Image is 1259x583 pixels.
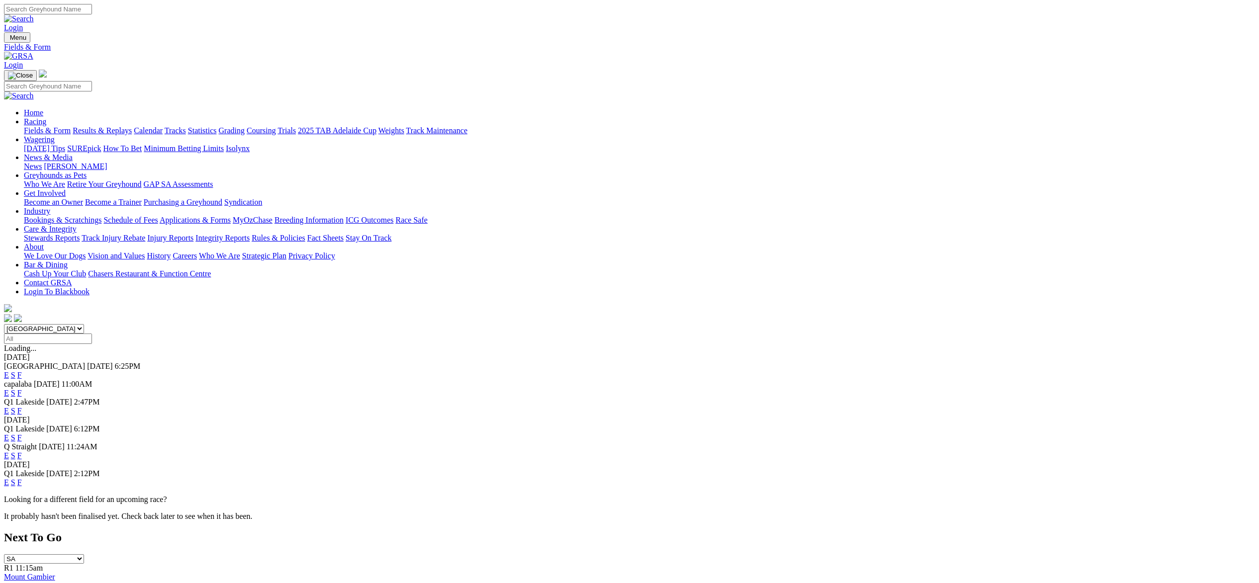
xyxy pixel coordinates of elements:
a: GAP SA Assessments [144,180,213,188]
a: News [24,162,42,170]
a: Grading [219,126,245,135]
a: 2025 TAB Adelaide Cup [298,126,376,135]
a: Stay On Track [346,234,391,242]
a: Wagering [24,135,55,144]
a: How To Bet [103,144,142,153]
a: Home [24,108,43,117]
a: Results & Replays [73,126,132,135]
span: Menu [10,34,26,41]
div: Get Involved [24,198,1255,207]
span: Q1 Lakeside [4,398,44,406]
span: [DATE] [46,424,72,433]
a: E [4,451,9,460]
a: History [147,251,171,260]
span: Loading... [4,344,36,352]
span: 2:47PM [74,398,100,406]
span: 11:24AM [67,442,97,451]
a: Contact GRSA [24,278,72,287]
img: Search [4,91,34,100]
a: We Love Our Dogs [24,251,86,260]
a: Track Maintenance [406,126,467,135]
input: Select date [4,333,92,344]
a: Strategic Plan [242,251,286,260]
a: Mount Gambier [4,573,55,581]
div: Industry [24,216,1255,225]
a: Isolynx [226,144,250,153]
div: About [24,251,1255,260]
div: Care & Integrity [24,234,1255,243]
span: 6:12PM [74,424,100,433]
a: SUREpick [67,144,101,153]
img: facebook.svg [4,314,12,322]
a: E [4,371,9,379]
span: Q Straight [4,442,37,451]
span: [GEOGRAPHIC_DATA] [4,362,85,370]
a: Coursing [247,126,276,135]
div: [DATE] [4,460,1255,469]
a: Login [4,23,23,32]
a: Weights [378,126,404,135]
a: About [24,243,44,251]
a: Tracks [165,126,186,135]
a: Stewards Reports [24,234,80,242]
a: Fields & Form [4,43,1255,52]
a: Applications & Forms [160,216,231,224]
a: Who We Are [24,180,65,188]
a: F [17,478,22,487]
img: GRSA [4,52,33,61]
a: Industry [24,207,50,215]
span: 11:00AM [62,380,92,388]
a: News & Media [24,153,73,162]
a: Fields & Form [24,126,71,135]
img: Search [4,14,34,23]
a: Who We Are [199,251,240,260]
a: Calendar [134,126,163,135]
a: Statistics [188,126,217,135]
a: ICG Outcomes [346,216,393,224]
span: Q1 Lakeside [4,469,44,478]
a: Cash Up Your Club [24,269,86,278]
button: Toggle navigation [4,32,30,43]
a: E [4,478,9,487]
input: Search [4,4,92,14]
div: Bar & Dining [24,269,1255,278]
a: Become a Trainer [85,198,142,206]
a: Chasers Restaurant & Function Centre [88,269,211,278]
h2: Next To Go [4,531,1255,544]
a: Rules & Policies [252,234,305,242]
a: Breeding Information [274,216,344,224]
div: News & Media [24,162,1255,171]
a: Vision and Values [88,251,145,260]
span: [DATE] [46,469,72,478]
a: Privacy Policy [288,251,335,260]
div: [DATE] [4,416,1255,424]
a: Injury Reports [147,234,193,242]
a: Careers [173,251,197,260]
div: [DATE] [4,353,1255,362]
a: S [11,451,15,460]
span: 6:25PM [115,362,141,370]
div: Racing [24,126,1255,135]
a: Syndication [224,198,262,206]
a: S [11,478,15,487]
a: Minimum Betting Limits [144,144,224,153]
img: logo-grsa-white.png [39,70,47,78]
a: Fact Sheets [307,234,344,242]
a: Login To Blackbook [24,287,90,296]
a: Greyhounds as Pets [24,171,87,179]
a: S [11,389,15,397]
a: E [4,433,9,442]
span: 11:15am [15,564,43,572]
a: Trials [277,126,296,135]
a: Become an Owner [24,198,83,206]
a: Racing [24,117,46,126]
a: S [11,433,15,442]
a: Retire Your Greyhound [67,180,142,188]
partial: It probably hasn't been finalised yet. Check back later to see when it has been. [4,512,253,520]
a: Purchasing a Greyhound [144,198,222,206]
span: [DATE] [87,362,113,370]
span: 2:12PM [74,469,100,478]
span: capalaba [4,380,32,388]
a: F [17,433,22,442]
a: Integrity Reports [195,234,250,242]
